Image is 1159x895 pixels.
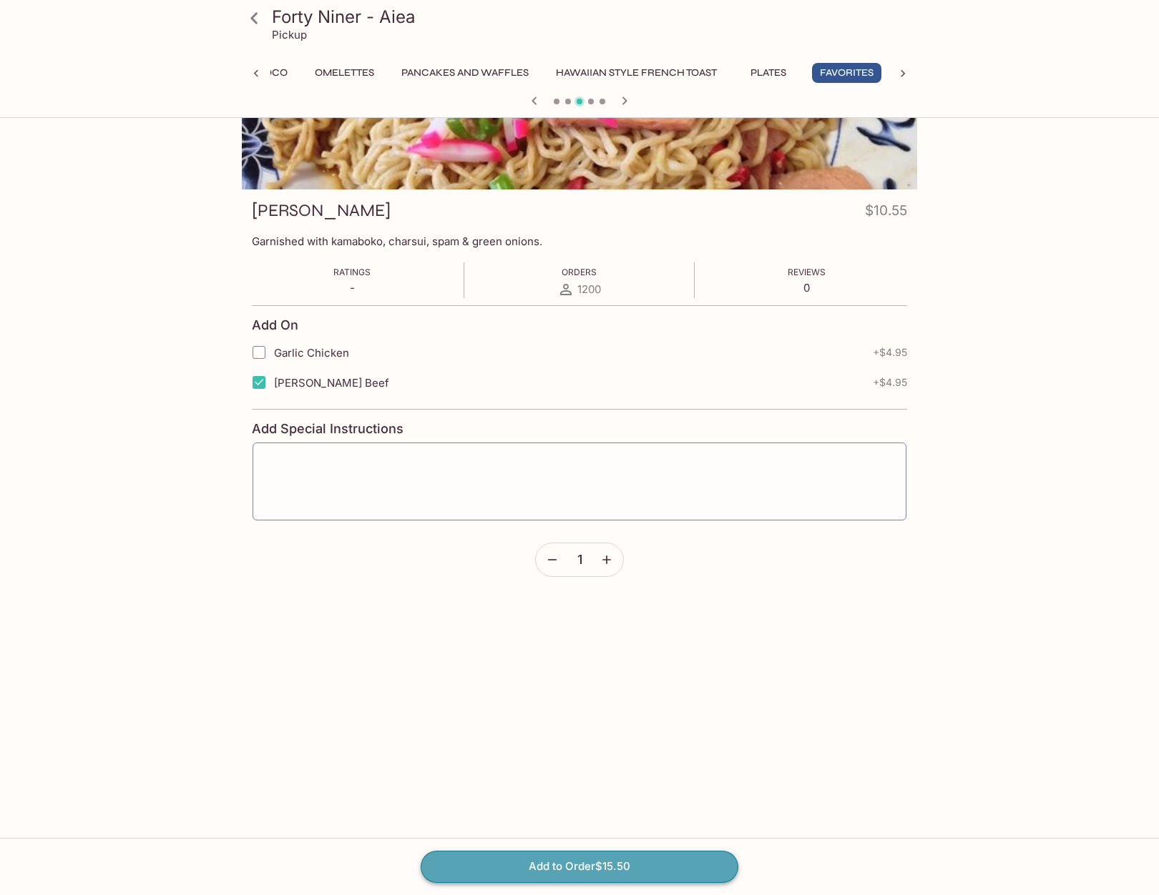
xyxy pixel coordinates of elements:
button: Favorites [812,63,881,83]
button: Omelettes [307,63,382,83]
h4: Add On [252,317,298,333]
span: Ratings [333,267,371,277]
button: Plates [736,63,801,83]
h3: [PERSON_NAME] [252,199,391,222]
p: Pickup [272,28,307,41]
span: Orders [562,267,597,277]
span: + $4.95 [873,377,907,388]
p: 0 [788,281,826,295]
span: + $4.95 [873,347,907,358]
span: 1200 [577,282,601,296]
p: Garnished with kamaboko, charsui, spam & green onions. [252,234,907,248]
button: Add to Order$15.50 [421,851,738,882]
h4: $10.55 [865,199,907,227]
h3: Forty Niner - Aiea [272,6,911,28]
p: - [333,281,371,295]
button: Pancakes and Waffles [393,63,537,83]
span: 1 [577,552,582,568]
span: [PERSON_NAME] Beef [274,376,389,390]
span: Garlic Chicken [274,346,349,360]
h4: Add Special Instructions [252,421,907,437]
span: Reviews [788,267,826,277]
button: Hawaiian Style French Toast [548,63,725,83]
